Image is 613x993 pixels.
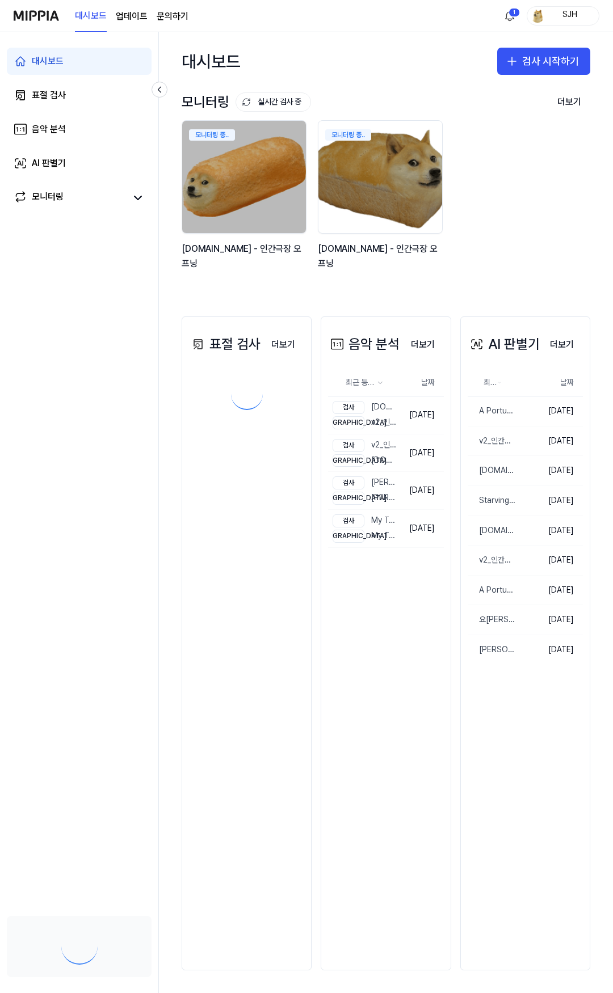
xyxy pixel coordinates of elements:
[157,10,188,23] a: 문의하기
[328,396,400,434] a: 검사[DOMAIN_NAME] - 인간극장 오프닝[DEMOGRAPHIC_DATA]v2_인간극장 오프닝
[400,369,444,396] th: 날짜
[333,514,397,527] div: My Test1
[468,585,517,596] div: A Portugal without [PERSON_NAME] 4.5
[328,510,400,547] a: 검사My Test1[DEMOGRAPHIC_DATA]My Test2
[7,150,152,177] a: AI 판별기
[468,516,517,546] a: [DOMAIN_NAME] - 인간극장 오프닝
[7,48,152,75] a: 대시보드
[517,605,583,635] td: [DATE]
[333,454,397,467] div: [DOMAIN_NAME] - 인간극장 오프닝
[468,546,517,575] a: v2_인간극장 오프닝
[468,333,540,355] div: AI 판별기
[328,434,400,472] a: 검사v2_인간극장 오프닝[DEMOGRAPHIC_DATA][DOMAIN_NAME] - 인간극장 오프닝
[182,242,309,271] div: [DOMAIN_NAME] - 인간극장 오프닝
[32,88,66,102] div: 표절 검사
[7,116,152,143] a: 음악 분석
[541,332,583,356] a: 더보기
[501,7,519,25] button: 알림1
[468,495,517,506] div: Starving - [PERSON_NAME], Grey ft. Zedd ([PERSON_NAME][GEOGRAPHIC_DATA] ft. [PERSON_NAME] cover) ...
[333,530,364,543] div: [DEMOGRAPHIC_DATA]
[325,129,371,141] div: 모니터링 중..
[468,555,517,566] div: v2_인간극장 오프닝
[468,576,517,605] a: A Portugal without [PERSON_NAME] 4.5
[333,416,364,429] div: [DEMOGRAPHIC_DATA]
[400,396,444,434] td: [DATE]
[318,120,445,282] a: 모니터링 중..backgroundIamge[DOMAIN_NAME] - 인간극장 오프닝
[14,190,127,206] a: 모니터링
[333,530,397,543] div: My Test2
[32,122,66,136] div: 음악 분석
[333,476,364,489] div: 검사
[509,8,520,17] div: 1
[182,43,241,79] div: 대시보드
[468,456,517,485] a: [DOMAIN_NAME] - 인간극장 오프닝
[333,492,364,505] div: [DEMOGRAPHIC_DATA]
[32,190,64,206] div: 모니터링
[182,120,309,282] a: 모니터링 중..backgroundIamge[DOMAIN_NAME] - 인간극장 오프닝
[468,614,517,626] div: 요[PERSON_NAME] [[PERSON_NAME]]🎵"저 가수입니다🎤" by[PERSON_NAME]
[468,405,517,417] div: A Portugal without [PERSON_NAME] 4.5
[262,333,304,356] button: 더보기
[468,436,517,447] div: v2_인간극장 오프닝
[517,515,583,546] td: [DATE]
[517,635,583,665] td: [DATE]
[517,486,583,516] td: [DATE]
[468,396,517,426] a: A Portugal without [PERSON_NAME] 4.5
[548,9,592,22] div: SJH
[189,129,235,141] div: 모니터링 중..
[333,454,364,467] div: [DEMOGRAPHIC_DATA]
[333,401,397,414] div: [DOMAIN_NAME] - 인간극장 오프닝
[400,472,444,510] td: [DATE]
[333,439,364,452] div: 검사
[333,476,397,489] div: [PERSON_NAME]
[333,416,397,429] div: v2_인간극장 오프닝
[468,644,517,656] div: [PERSON_NAME]의 건드림
[468,426,517,456] a: v2_인간극장 오프닝
[517,426,583,456] td: [DATE]
[468,486,517,515] a: Starving - [PERSON_NAME], Grey ft. Zedd ([PERSON_NAME][GEOGRAPHIC_DATA] ft. [PERSON_NAME] cover) ...
[517,396,583,426] td: [DATE]
[468,525,517,536] div: [DOMAIN_NAME] - 인간극장 오프닝
[541,333,583,356] button: 더보기
[468,635,517,665] a: [PERSON_NAME]의 건드림
[400,434,444,472] td: [DATE]
[7,82,152,109] a: 표절 검사
[328,333,400,355] div: 음악 분석
[527,6,599,26] button: profileSJH
[517,575,583,605] td: [DATE]
[75,1,107,32] a: 대시보드
[468,605,517,635] a: 요[PERSON_NAME] [[PERSON_NAME]]🎵"저 가수입니다🎤" by[PERSON_NAME]
[32,54,64,68] div: 대시보드
[517,369,583,396] th: 날짜
[182,91,311,113] div: 모니터링
[400,510,444,548] td: [DATE]
[468,465,517,476] div: [DOMAIN_NAME] - 인간극장 오프닝
[402,333,444,356] button: 더보기
[517,456,583,486] td: [DATE]
[497,48,590,75] button: 검사 시작하기
[236,92,311,112] button: 실시간 검사 중
[318,121,442,233] img: backgroundIamge
[328,472,400,509] a: 검사[PERSON_NAME][DEMOGRAPHIC_DATA][PERSON_NAME]
[503,9,517,23] img: 알림
[517,546,583,576] td: [DATE]
[333,514,364,527] div: 검사
[189,333,261,355] div: 표절 검사
[333,439,397,452] div: v2_인간극장 오프닝
[402,332,444,356] a: 더보기
[333,401,364,414] div: 검사
[182,121,306,233] img: backgroundIamge
[531,9,544,23] img: profile
[333,492,397,505] div: [PERSON_NAME]
[116,10,148,23] a: 업데이트
[262,332,304,356] a: 더보기
[32,157,66,170] div: AI 판별기
[318,242,445,271] div: [DOMAIN_NAME] - 인간극장 오프닝
[548,91,590,113] button: 더보기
